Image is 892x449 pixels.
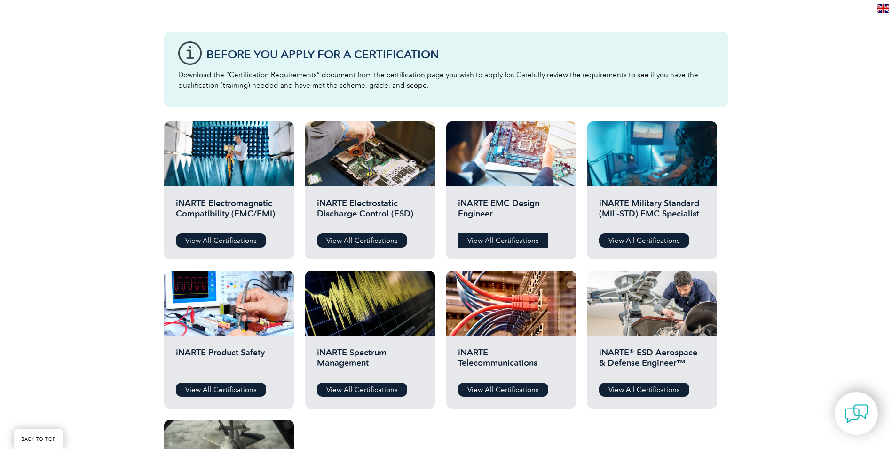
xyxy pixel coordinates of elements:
a: View All Certifications [599,233,689,248]
img: contact-chat.png [845,402,868,425]
h2: iNARTE Electromagnetic Compatibility (EMC/EMI) [176,198,282,226]
a: BACK TO TOP [14,429,63,449]
a: View All Certifications [317,233,407,248]
h2: iNARTE EMC Design Engineer [458,198,564,226]
a: View All Certifications [176,233,266,248]
h2: iNARTE Telecommunications [458,347,564,376]
a: View All Certifications [458,383,548,397]
h3: Before You Apply For a Certification [206,48,714,60]
a: View All Certifications [599,383,689,397]
h2: iNARTE Product Safety [176,347,282,376]
h2: iNARTE® ESD Aerospace & Defense Engineer™ [599,347,705,376]
h2: iNARTE Military Standard (MIL-STD) EMC Specialist [599,198,705,226]
img: en [877,4,889,13]
a: View All Certifications [317,383,407,397]
h2: iNARTE Spectrum Management [317,347,423,376]
h2: iNARTE Electrostatic Discharge Control (ESD) [317,198,423,226]
a: View All Certifications [176,383,266,397]
p: Download the “Certification Requirements” document from the certification page you wish to apply ... [178,70,714,90]
a: View All Certifications [458,233,548,248]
